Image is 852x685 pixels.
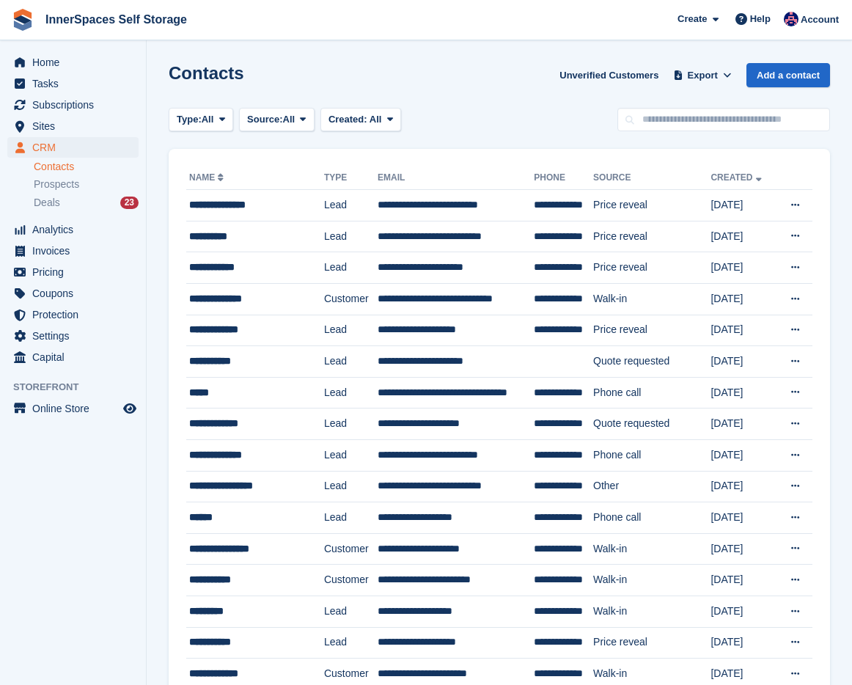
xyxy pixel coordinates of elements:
[34,177,139,192] a: Prospects
[202,112,214,127] span: All
[320,108,401,132] button: Created: All
[688,68,718,83] span: Export
[324,627,378,659] td: Lead
[593,166,710,190] th: Source
[7,241,139,261] a: menu
[32,95,120,115] span: Subscriptions
[784,12,798,26] img: Dominic Hampson
[32,241,120,261] span: Invoices
[593,565,710,596] td: Walk-in
[32,73,120,94] span: Tasks
[324,565,378,596] td: Customer
[7,219,139,240] a: menu
[32,304,120,325] span: Protection
[710,533,775,565] td: [DATE]
[593,283,710,315] td: Walk-in
[13,380,146,395] span: Storefront
[324,315,378,346] td: Lead
[34,195,139,210] a: Deals 23
[378,166,534,190] th: Email
[593,502,710,534] td: Phone call
[324,190,378,221] td: Lead
[670,63,735,87] button: Export
[12,9,34,31] img: stora-icon-8386f47178a22dfd0bd8f6a31ec36ba5ce8667c1dd55bd0f319d3a0aa187defe.svg
[32,219,120,240] span: Analytics
[324,533,378,565] td: Customer
[710,409,775,440] td: [DATE]
[32,137,120,158] span: CRM
[593,627,710,659] td: Price reveal
[324,252,378,284] td: Lead
[677,12,707,26] span: Create
[7,52,139,73] a: menu
[593,439,710,471] td: Phone call
[7,73,139,94] a: menu
[32,283,120,304] span: Coupons
[324,283,378,315] td: Customer
[710,221,775,252] td: [DATE]
[710,346,775,378] td: [DATE]
[593,533,710,565] td: Walk-in
[239,108,315,132] button: Source: All
[593,221,710,252] td: Price reveal
[710,439,775,471] td: [DATE]
[121,400,139,417] a: Preview store
[32,347,120,367] span: Capital
[7,304,139,325] a: menu
[177,112,202,127] span: Type:
[324,502,378,534] td: Lead
[324,377,378,409] td: Lead
[710,190,775,221] td: [DATE]
[7,116,139,136] a: menu
[169,63,244,83] h1: Contacts
[324,166,378,190] th: Type
[7,283,139,304] a: menu
[324,346,378,378] td: Lead
[710,172,764,183] a: Created
[710,252,775,284] td: [DATE]
[7,137,139,158] a: menu
[710,502,775,534] td: [DATE]
[534,166,593,190] th: Phone
[324,596,378,627] td: Lead
[7,95,139,115] a: menu
[370,114,382,125] span: All
[324,221,378,252] td: Lead
[324,409,378,440] td: Lead
[32,398,120,419] span: Online Store
[34,196,60,210] span: Deals
[7,326,139,346] a: menu
[710,596,775,627] td: [DATE]
[7,347,139,367] a: menu
[32,326,120,346] span: Settings
[32,262,120,282] span: Pricing
[593,346,710,378] td: Quote requested
[593,377,710,409] td: Phone call
[710,565,775,596] td: [DATE]
[801,12,839,27] span: Account
[324,439,378,471] td: Lead
[593,190,710,221] td: Price reveal
[40,7,193,32] a: InnerSpaces Self Storage
[34,177,79,191] span: Prospects
[554,63,664,87] a: Unverified Customers
[710,471,775,502] td: [DATE]
[189,172,227,183] a: Name
[710,315,775,346] td: [DATE]
[746,63,830,87] a: Add a contact
[593,596,710,627] td: Walk-in
[593,315,710,346] td: Price reveal
[7,398,139,419] a: menu
[7,262,139,282] a: menu
[593,471,710,502] td: Other
[34,160,139,174] a: Contacts
[750,12,771,26] span: Help
[593,409,710,440] td: Quote requested
[169,108,233,132] button: Type: All
[328,114,367,125] span: Created:
[120,197,139,209] div: 23
[324,471,378,502] td: Lead
[710,283,775,315] td: [DATE]
[32,116,120,136] span: Sites
[593,252,710,284] td: Price reveal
